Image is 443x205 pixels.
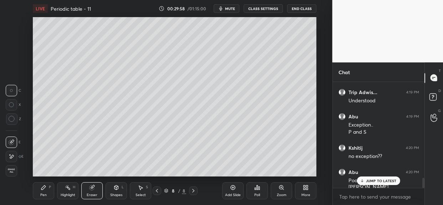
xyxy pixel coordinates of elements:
div: 4:19 PM [406,90,419,94]
div: 8 [170,189,177,193]
div: More [301,193,310,197]
div: 4:19 PM [406,114,419,119]
div: / [178,189,180,193]
div: Poll [254,193,260,197]
div: H [73,185,75,189]
span: mute [225,6,235,11]
p: T [439,68,441,73]
div: P [49,185,51,189]
p: Chat [333,63,356,82]
div: Pen [40,193,47,197]
div: X [6,99,21,111]
div: Zoom [277,193,286,197]
div: L [122,185,124,189]
img: default.png [338,113,346,120]
h6: Abu [348,113,358,120]
button: CLASS SETTINGS [244,4,283,13]
div: Understood [348,97,419,104]
img: default.png [338,169,346,176]
h4: Periodic table - 11 [51,5,91,12]
div: 4:20 PM [406,146,419,150]
div: grid [333,82,425,188]
div: 8 [182,188,186,194]
div: P and S [348,129,419,136]
p: G [438,108,441,113]
span: Erase all [6,168,17,173]
button: mute [214,4,239,13]
div: Shapes [110,193,122,197]
div: Z [6,113,21,125]
button: End Class [287,4,316,13]
div: Exception.. [348,122,419,129]
div: E [6,151,24,162]
h6: Trip Adwis... [348,89,377,96]
h6: Abu [348,169,358,175]
div: Highlight [61,193,75,197]
h6: Kshitij [348,145,362,151]
div: Eraser [87,193,97,197]
p: JUMP TO LATEST [366,179,397,183]
p: D [438,88,441,93]
div: S [146,185,148,189]
div: 4:20 PM [406,170,419,174]
div: no exception?? [348,153,419,160]
img: default.png [338,144,346,152]
div: Add Slide [225,193,241,197]
div: C [6,85,21,96]
div: LIVE [33,4,48,13]
div: E [6,137,21,148]
div: Poor screening of [PERSON_NAME] [348,177,419,191]
img: default.png [338,89,346,96]
div: Select [136,193,146,197]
